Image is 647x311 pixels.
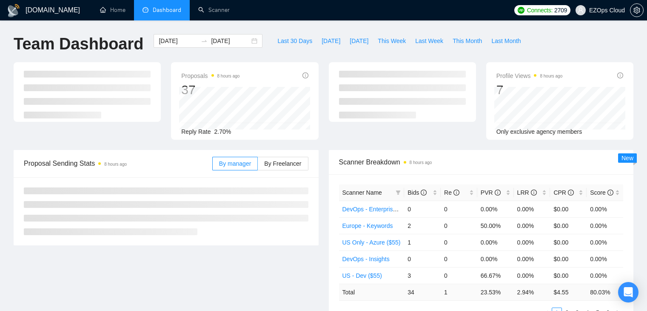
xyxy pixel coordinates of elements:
span: Bids [408,189,427,196]
span: Last Month [491,36,521,46]
td: Total [339,284,405,300]
span: info-circle [568,190,574,196]
span: info-circle [453,190,459,196]
span: Connects: [527,6,553,15]
td: 0 [441,217,477,234]
span: Proposal Sending Stats [24,158,212,169]
td: 0.00% [477,251,514,267]
a: homeHome [100,6,125,14]
td: 0 [441,267,477,284]
td: 50.00% [477,217,514,234]
span: This Month [453,36,482,46]
button: setting [630,3,644,17]
td: 80.03 % [587,284,623,300]
span: [DATE] [322,36,340,46]
td: 0.00% [477,234,514,251]
a: DevOps - Insights [342,256,390,262]
span: setting [630,7,643,14]
time: 8 hours ago [410,160,432,165]
td: 1 [404,234,441,251]
span: Last Week [415,36,443,46]
span: filter [396,190,401,195]
span: 2.70% [214,128,231,135]
td: $0.00 [550,201,587,217]
td: 0.00% [587,234,623,251]
span: Re [444,189,459,196]
time: 8 hours ago [217,74,240,78]
time: 8 hours ago [104,162,127,167]
td: 0.00% [587,251,623,267]
span: info-circle [421,190,427,196]
td: $ 4.55 [550,284,587,300]
td: 0.00% [514,267,550,284]
td: 0.00% [587,201,623,217]
span: to [201,37,208,44]
h1: Team Dashboard [14,34,143,54]
span: Reply Rate [181,128,211,135]
td: 0 [404,201,441,217]
input: End date [211,36,250,46]
span: info-circle [302,72,308,78]
td: 0.00% [514,234,550,251]
button: This Week [373,34,410,48]
a: Europe - Keywords [342,222,393,229]
td: 0 [441,201,477,217]
a: DevOps - Enterprise Clients [342,206,416,213]
span: PVR [481,189,501,196]
td: 23.53 % [477,284,514,300]
span: Scanner Name [342,189,382,196]
span: info-circle [495,190,501,196]
time: 8 hours ago [540,74,562,78]
span: info-circle [607,190,613,196]
span: This Week [378,36,406,46]
div: Open Intercom Messenger [618,282,638,302]
span: info-circle [617,72,623,78]
a: setting [630,7,644,14]
span: Proposals [181,71,239,81]
span: Dashboard [153,6,181,14]
button: This Month [448,34,487,48]
td: $0.00 [550,234,587,251]
td: 66.67% [477,267,514,284]
span: LRR [517,189,537,196]
a: searchScanner [198,6,230,14]
td: 2 [404,217,441,234]
td: $0.00 [550,251,587,267]
span: dashboard [143,7,148,13]
button: Last 30 Days [273,34,317,48]
div: 7 [496,82,563,98]
span: Only exclusive agency members [496,128,582,135]
img: upwork-logo.png [518,7,524,14]
span: user [578,7,584,13]
td: 0 [441,251,477,267]
button: Last Month [487,34,525,48]
td: 34 [404,284,441,300]
td: 0.00% [587,217,623,234]
div: 37 [181,82,239,98]
input: Start date [159,36,197,46]
td: 0.00% [514,201,550,217]
td: $0.00 [550,267,587,284]
span: [DATE] [350,36,368,46]
td: 2.94 % [514,284,550,300]
a: US Only - Azure ($55) [342,239,401,246]
button: Last Week [410,34,448,48]
td: 0.00% [514,217,550,234]
td: 1 [441,284,477,300]
td: 0 [404,251,441,267]
span: filter [394,186,402,199]
td: 0 [441,234,477,251]
span: swap-right [201,37,208,44]
td: 3 [404,267,441,284]
span: New [621,155,633,161]
img: logo [7,4,20,17]
span: 2709 [554,6,567,15]
span: Profile Views [496,71,563,81]
td: $0.00 [550,217,587,234]
span: Last 30 Days [277,36,312,46]
td: 0.00% [514,251,550,267]
span: Scanner Breakdown [339,157,624,167]
span: Score [590,189,613,196]
td: 0.00% [477,201,514,217]
td: 0.00% [587,267,623,284]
